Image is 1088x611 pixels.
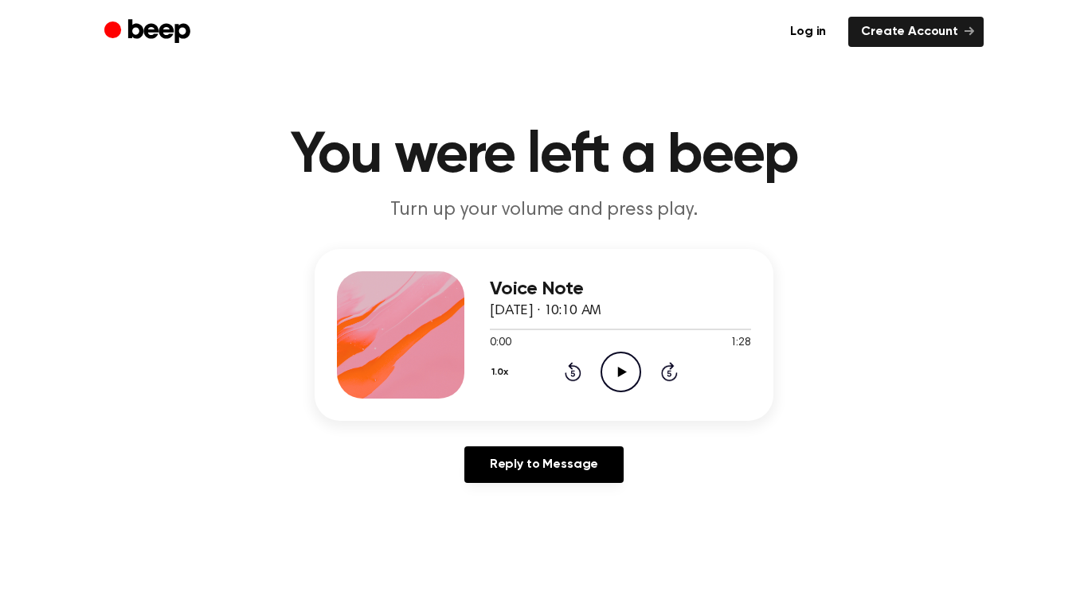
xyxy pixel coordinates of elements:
h1: You were left a beep [136,127,952,185]
a: Log in [777,17,839,47]
h3: Voice Note [490,278,751,300]
span: 0:00 [490,335,511,352]
span: 1:28 [730,335,751,352]
a: Beep [104,17,194,48]
a: Create Account [848,17,984,47]
p: Turn up your volume and press play. [238,197,850,224]
a: Reply to Message [464,446,624,483]
span: [DATE] · 10:10 AM [490,304,601,318]
button: 1.0x [490,359,515,386]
